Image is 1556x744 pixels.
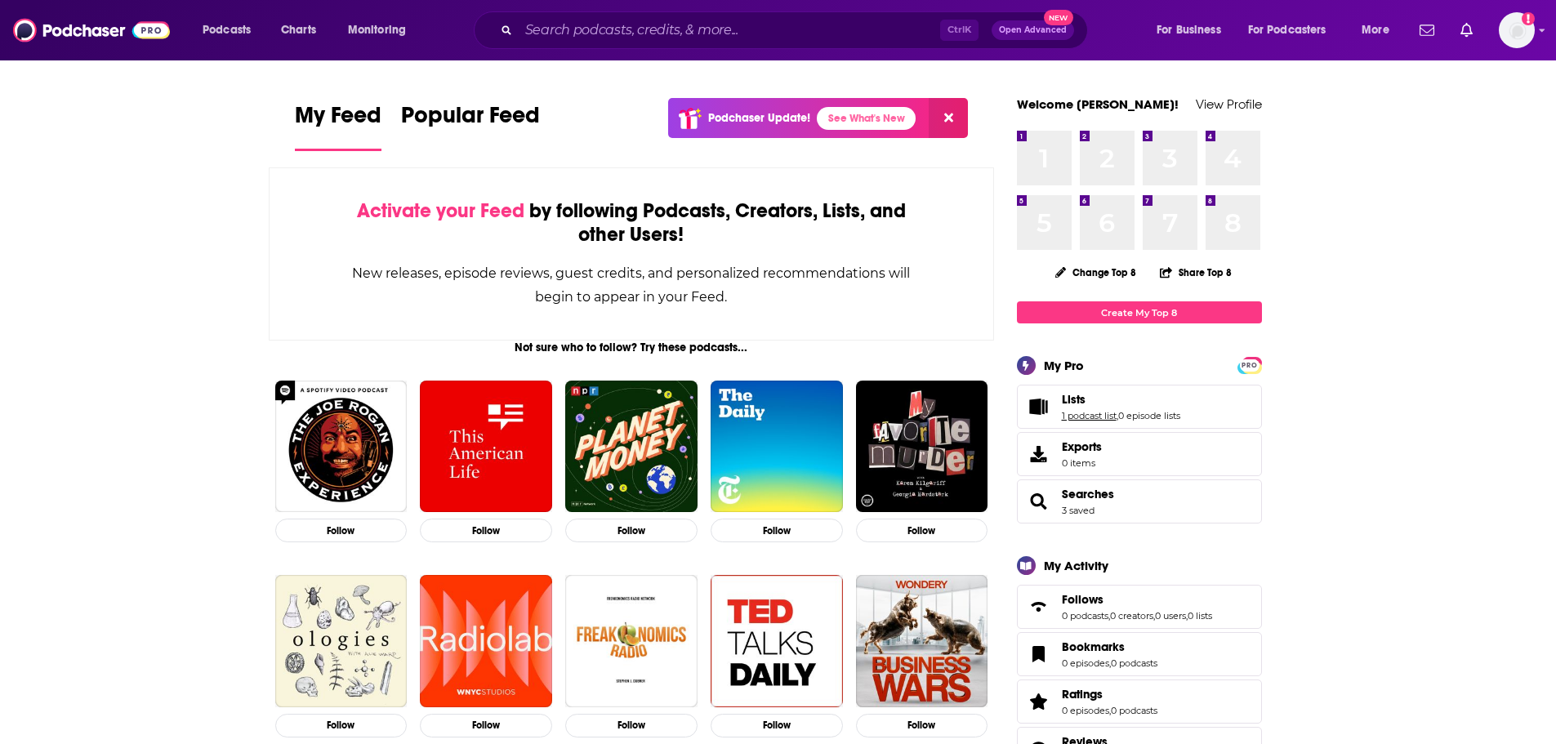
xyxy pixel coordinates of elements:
a: Ratings [1023,690,1055,713]
button: open menu [191,17,272,43]
a: Popular Feed [401,101,540,151]
div: by following Podcasts, Creators, Lists, and other Users! [351,199,912,247]
button: Share Top 8 [1159,256,1233,288]
a: PRO [1240,359,1260,371]
span: , [1108,610,1110,621]
span: Popular Feed [401,101,540,139]
a: 0 podcasts [1062,610,1108,621]
a: Follows [1023,595,1055,618]
div: My Activity [1044,558,1108,573]
span: Searches [1017,479,1262,523]
a: 0 users [1155,610,1186,621]
img: My Favorite Murder with Karen Kilgariff and Georgia Hardstark [856,381,988,513]
img: TED Talks Daily [711,575,843,707]
a: 1 podcast list [1062,410,1117,421]
span: My Feed [295,101,381,139]
a: Show notifications dropdown [1454,16,1479,44]
span: Charts [281,19,316,42]
a: 0 episodes [1062,657,1109,669]
button: Follow [420,714,552,737]
span: Exports [1062,439,1102,454]
button: Follow [420,519,552,542]
button: Open AdvancedNew [992,20,1074,40]
span: For Podcasters [1248,19,1326,42]
a: 0 podcasts [1111,705,1157,716]
span: 0 items [1062,457,1102,469]
span: Podcasts [203,19,251,42]
a: Bookmarks [1023,643,1055,666]
p: Podchaser Update! [708,111,810,125]
span: New [1044,10,1073,25]
img: Business Wars [856,575,988,707]
button: Follow [565,714,698,737]
img: Radiolab [420,575,552,707]
span: Follows [1017,585,1262,629]
span: Monitoring [348,19,406,42]
span: Bookmarks [1017,632,1262,676]
span: , [1109,657,1111,669]
a: Welcome [PERSON_NAME]! [1017,96,1179,112]
a: See What's New [817,107,916,130]
span: , [1117,410,1118,421]
span: Open Advanced [999,26,1067,34]
span: , [1186,610,1188,621]
span: Ctrl K [940,20,979,41]
a: Planet Money [565,381,698,513]
span: More [1362,19,1389,42]
a: Charts [270,17,326,43]
button: Follow [856,519,988,542]
a: Exports [1017,432,1262,476]
a: 0 podcasts [1111,657,1157,669]
span: Logged in as mdekoning [1499,12,1535,48]
img: The Joe Rogan Experience [275,381,408,513]
svg: Add a profile image [1522,12,1535,25]
span: Ratings [1017,679,1262,724]
button: Show profile menu [1499,12,1535,48]
button: Follow [565,519,698,542]
a: Lists [1023,395,1055,418]
a: 0 lists [1188,610,1212,621]
span: Lists [1017,385,1262,429]
a: Searches [1023,490,1055,513]
a: Follows [1062,592,1212,607]
button: open menu [1237,17,1350,43]
div: Search podcasts, credits, & more... [489,11,1103,49]
a: Create My Top 8 [1017,301,1262,323]
a: Freakonomics Radio [565,575,698,707]
div: Not sure who to follow? Try these podcasts... [269,341,995,354]
button: open menu [1145,17,1242,43]
a: 0 creators [1110,610,1153,621]
a: Searches [1062,487,1114,501]
a: 0 episodes [1062,705,1109,716]
button: Follow [711,714,843,737]
a: View Profile [1196,96,1262,112]
div: New releases, episode reviews, guest credits, and personalized recommendations will begin to appe... [351,261,912,309]
div: My Pro [1044,358,1084,373]
span: Exports [1023,443,1055,466]
a: Bookmarks [1062,639,1157,654]
a: 0 episode lists [1118,410,1180,421]
img: User Profile [1499,12,1535,48]
span: , [1153,610,1155,621]
span: Follows [1062,592,1103,607]
span: For Business [1157,19,1221,42]
span: , [1109,705,1111,716]
button: Follow [275,714,408,737]
button: Follow [856,714,988,737]
a: My Feed [295,101,381,151]
span: Lists [1062,392,1086,407]
span: PRO [1240,359,1260,372]
button: open menu [1350,17,1410,43]
span: Activate your Feed [357,198,524,223]
a: This American Life [420,381,552,513]
a: Show notifications dropdown [1413,16,1441,44]
a: Ratings [1062,687,1157,702]
img: Podchaser - Follow, Share and Rate Podcasts [13,15,170,46]
a: Ologies with Alie Ward [275,575,408,707]
a: 3 saved [1062,505,1095,516]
